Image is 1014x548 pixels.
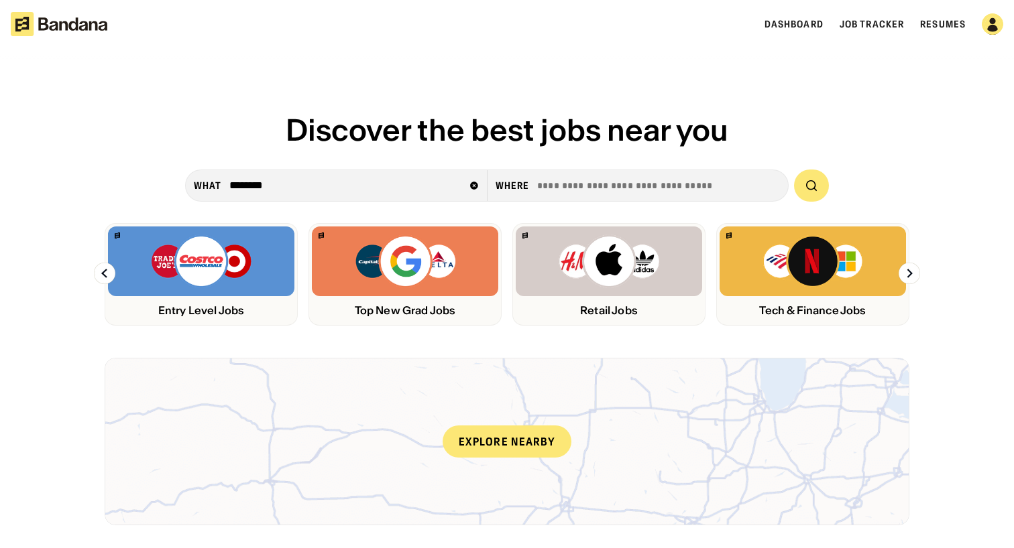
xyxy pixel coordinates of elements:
[11,12,107,36] img: Bandana logotype
[726,232,732,238] img: Bandana logo
[763,234,864,288] img: Bank of America, Netflix, Microsoft logos
[558,234,660,288] img: H&M, Apply, Adidas logos
[94,263,115,284] img: Left Arrow
[516,304,702,317] div: Retail Jobs
[194,180,221,192] div: what
[716,223,909,326] a: Bandana logoBank of America, Netflix, Microsoft logosTech & Finance Jobs
[150,234,252,288] img: Trader Joe’s, Costco, Target logos
[840,18,904,30] a: Job Tracker
[308,223,502,326] a: Bandana logoCapital One, Google, Delta logosTop New Grad Jobs
[108,304,294,317] div: Entry Level Jobs
[286,111,728,149] span: Discover the best jobs near you
[512,223,706,326] a: Bandana logoH&M, Apply, Adidas logosRetail Jobs
[115,232,120,238] img: Bandana logo
[496,180,530,192] div: Where
[765,18,824,30] a: Dashboard
[522,232,528,238] img: Bandana logo
[354,234,456,288] img: Capital One, Google, Delta logos
[105,358,909,525] a: Explore nearby
[312,304,498,317] div: Top New Grad Jobs
[319,232,324,238] img: Bandana logo
[720,304,906,317] div: Tech & Finance Jobs
[443,425,571,458] div: Explore nearby
[105,223,298,326] a: Bandana logoTrader Joe’s, Costco, Target logosEntry Level Jobs
[920,18,966,30] a: Resumes
[899,263,920,284] img: Right Arrow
